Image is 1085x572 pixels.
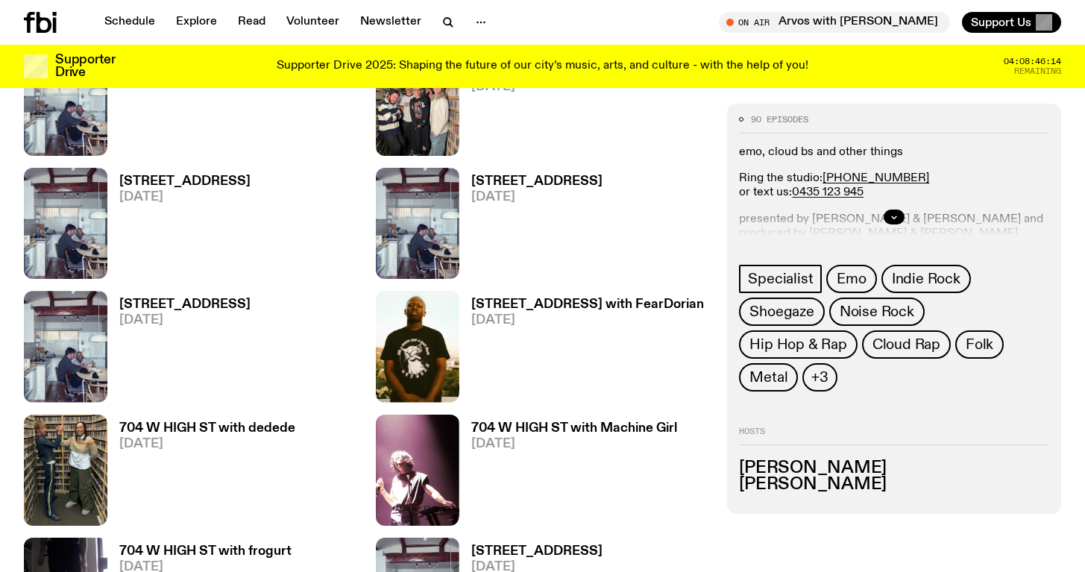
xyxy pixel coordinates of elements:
p: emo, cloud bs and other things [739,145,1049,160]
span: Emo [837,271,866,287]
a: Emo [826,265,876,293]
img: Pat sits at a dining table with his profile facing the camera. Rhea sits to his left facing the c... [24,291,107,402]
img: Pat sits at a dining table with his profile facing the camera. Rhea sits to his left facing the c... [24,168,107,279]
h3: 704 W HIGH ST with Machine Girl [471,422,677,435]
a: Indie Rock [881,265,971,293]
span: Metal [749,369,787,386]
a: [STREET_ADDRESS] with Your Arms Are My Cocoon[DATE] [459,52,710,156]
h3: [STREET_ADDRESS] [119,298,251,311]
a: 0435 123 945 [792,186,864,198]
h3: 704 W HIGH ST with dedede [119,422,295,435]
span: Remaining [1014,67,1061,75]
span: Hip Hop & Rap [749,336,846,353]
h2: Hosts [739,427,1049,445]
a: 704 W HIGH ST with dedede[DATE] [107,422,295,526]
a: [STREET_ADDRESS][DATE] [107,175,251,279]
p: Ring the studio: or text us: [739,172,1049,200]
a: Read [229,12,274,33]
a: [STREET_ADDRESS][DATE] [459,175,603,279]
span: +3 [811,369,828,386]
a: [STREET_ADDRESS][DATE] [107,298,251,402]
span: [DATE] [119,191,251,204]
span: 04:08:46:14 [1004,57,1061,66]
a: Hip Hop & Rap [739,330,857,359]
span: [DATE] [471,191,603,204]
span: Specialist [748,271,813,287]
span: [DATE] [119,314,251,327]
a: Specialist [739,265,822,293]
button: On AirArvos with [PERSON_NAME] [719,12,950,33]
h3: [STREET_ADDRESS] with FearDorian [471,298,704,311]
span: Support Us [971,16,1031,29]
span: Shoegaze [749,304,814,320]
span: [DATE] [471,438,677,450]
p: Supporter Drive 2025: Shaping the future of our city’s music, arts, and culture - with the help o... [277,60,808,73]
span: 90 episodes [751,115,808,123]
span: Noise Rock [840,304,914,320]
h3: [PERSON_NAME] [739,477,1049,493]
button: +3 [802,363,837,392]
span: [DATE] [471,314,704,327]
h3: [STREET_ADDRESS] [471,545,603,558]
span: Indie Rock [892,271,960,287]
span: Cloud Rap [872,336,940,353]
span: [DATE] [119,438,295,450]
h3: [STREET_ADDRESS] [471,175,603,188]
a: Shoegaze [739,298,824,326]
a: Cloud Rap [862,330,951,359]
h3: [STREET_ADDRESS] [119,175,251,188]
img: Pat sits at a dining table with his profile facing the camera. Rhea sits to his left facing the c... [376,168,459,279]
img: Pat sits at a dining table with his profile facing the camera. Rhea sits to his left facing the c... [24,45,107,156]
a: Explore [167,12,226,33]
a: [STREET_ADDRESS][DATE] [107,52,251,156]
a: Metal [739,363,798,392]
span: Folk [966,336,993,353]
img: Artist Your Arms Are My Cocoon in the fbi music library [376,45,459,156]
a: 704 W HIGH ST with Machine Girl[DATE] [459,422,677,526]
a: [PHONE_NUMBER] [823,172,929,184]
h3: Supporter Drive [55,54,115,79]
a: Noise Rock [829,298,925,326]
a: Schedule [95,12,164,33]
h3: [PERSON_NAME] [739,460,1049,477]
a: [STREET_ADDRESS] with FearDorian[DATE] [459,298,704,402]
a: Volunteer [277,12,348,33]
a: Folk [955,330,1004,359]
button: Support Us [962,12,1061,33]
h3: 704 W HIGH ST with frogurt [119,545,292,558]
a: Newsletter [351,12,430,33]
